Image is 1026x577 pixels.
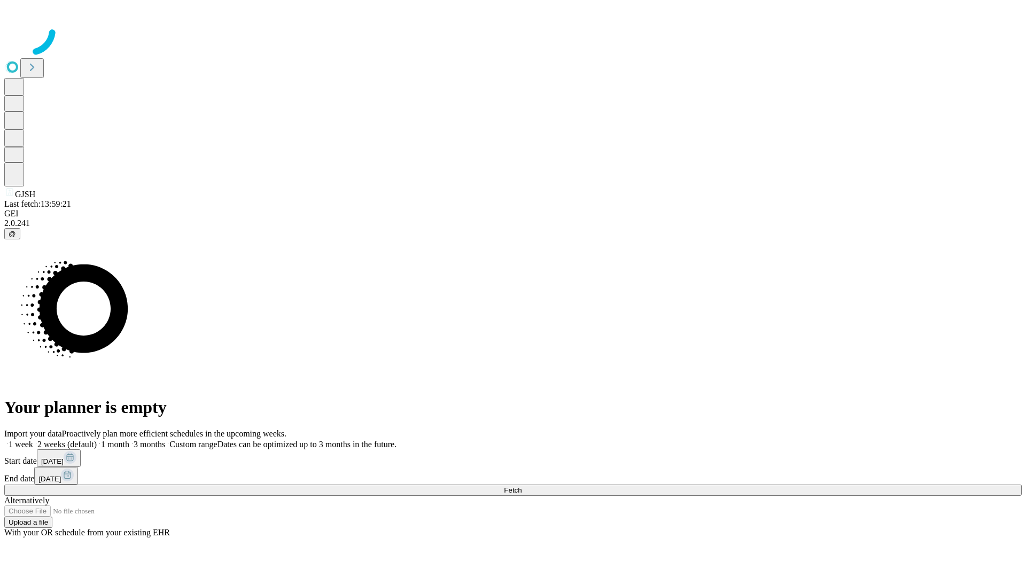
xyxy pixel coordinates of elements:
[217,440,397,449] span: Dates can be optimized up to 3 months in the future.
[4,228,20,239] button: @
[38,475,61,483] span: [DATE]
[37,440,97,449] span: 2 weeks (default)
[9,440,33,449] span: 1 week
[101,440,129,449] span: 1 month
[9,230,16,238] span: @
[4,397,1022,417] h1: Your planner is empty
[4,199,71,208] span: Last fetch: 13:59:21
[4,209,1022,219] div: GEI
[4,528,170,537] span: With your OR schedule from your existing EHR
[62,429,286,438] span: Proactively plan more efficient schedules in the upcoming weeks.
[4,219,1022,228] div: 2.0.241
[169,440,217,449] span: Custom range
[4,485,1022,496] button: Fetch
[4,496,49,505] span: Alternatively
[34,467,78,485] button: [DATE]
[4,467,1022,485] div: End date
[134,440,165,449] span: 3 months
[4,429,62,438] span: Import your data
[15,190,35,199] span: GJSH
[4,517,52,528] button: Upload a file
[4,449,1022,467] div: Start date
[37,449,81,467] button: [DATE]
[504,486,522,494] span: Fetch
[41,457,64,465] span: [DATE]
